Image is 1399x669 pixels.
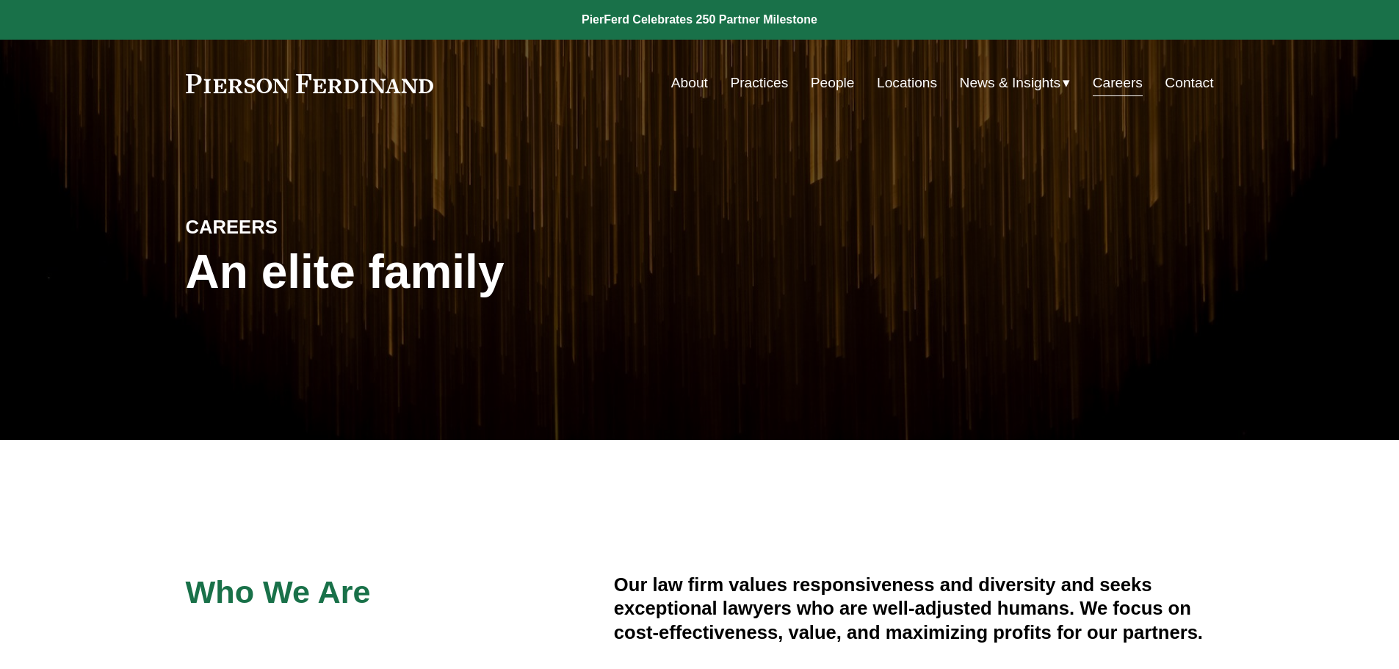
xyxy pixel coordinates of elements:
h1: An elite family [186,245,700,299]
h4: CAREERS [186,215,443,239]
h4: Our law firm values responsiveness and diversity and seeks exceptional lawyers who are well-adjus... [614,573,1214,644]
a: About [671,69,708,97]
a: People [811,69,855,97]
a: Locations [877,69,937,97]
a: Careers [1093,69,1143,97]
span: Who We Are [186,574,371,610]
a: folder dropdown [960,69,1071,97]
span: News & Insights [960,70,1061,96]
a: Contact [1165,69,1213,97]
a: Practices [730,69,788,97]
